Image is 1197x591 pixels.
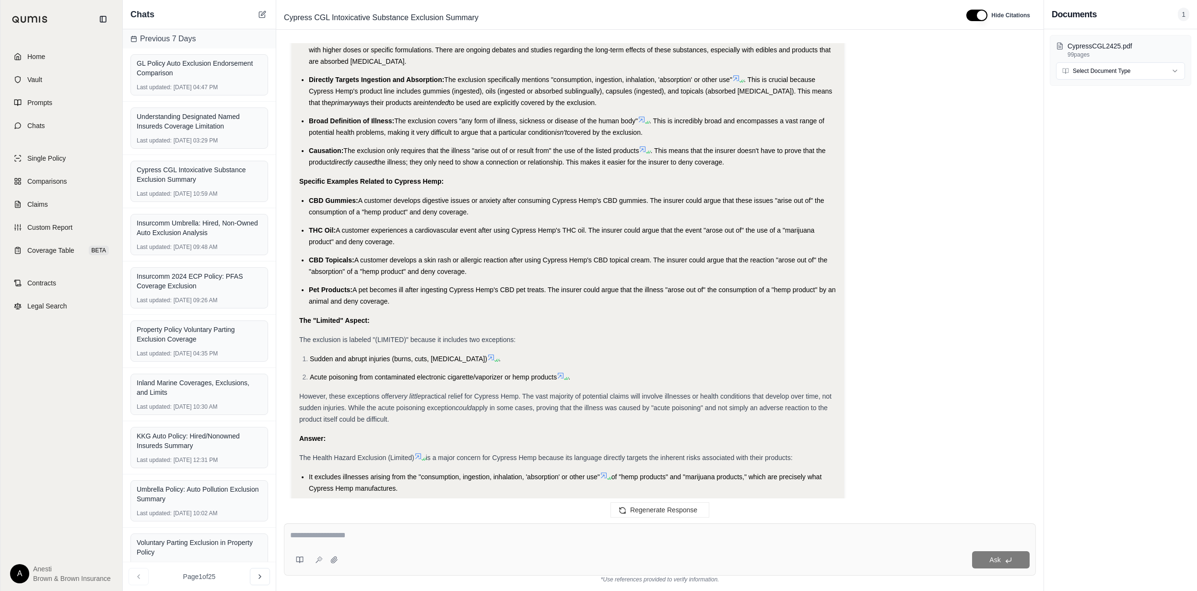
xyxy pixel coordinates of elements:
span: . This is crucial because Cypress Hemp's product line includes gummies (ingested), oils (ingested... [309,76,832,106]
span: Hide Citations [991,12,1030,19]
em: could [456,404,471,412]
span: Last updated: [137,296,172,304]
span: covered by the exclusion. [567,129,643,136]
strong: The "Limited" Aspect: [299,317,370,324]
a: Contracts [6,272,117,294]
span: Chats [130,8,154,21]
span: practical relief for Cypress Hemp. The vast majority of potential claims will involve illnesses o... [299,392,832,412]
span: The exclusion specifically mentions "consumption, ingestion, inhalation, 'absorption' or other use" [444,76,732,83]
a: Coverage TableBETA [6,240,117,261]
span: Last updated: [137,190,172,198]
button: Regenerate Response [610,502,709,518]
span: 1 [1178,8,1189,21]
div: Property Policy Voluntary Parting Exclusion Coverage [137,325,262,344]
span: The exclusion only requires that the illness "arise out of or result from" the use of the listed ... [343,147,639,154]
div: Insurcomm Umbrella: Hired, Non-Owned Auto Exclusion Analysis [137,218,262,237]
span: Page 1 of 25 [183,572,216,581]
span: Vault [27,75,42,84]
div: Previous 7 Days [123,29,276,48]
div: [DATE] 03:29 PM [137,137,262,144]
div: GL Policy Auto Exclusion Endorsement Comparison [137,59,262,78]
span: Cypress CGL Intoxicative Substance Exclusion Summary [280,10,482,25]
span: Last updated: [137,350,172,357]
div: [DATE] 10:30 AM [137,403,262,411]
div: [DATE] 09:26 AM [137,296,262,304]
span: CBD Topicals: [309,256,354,264]
span: Claims [27,200,48,209]
span: Last updated: [137,509,172,517]
span: isn't [555,129,566,136]
button: CypressCGL2425.pdf99pages [1056,41,1185,59]
span: Prompts [27,98,52,107]
span: the illness; they only need to show a connection or relationship. This makes it easier for the in... [376,158,724,166]
span: THC Oil: [309,226,336,234]
span: Chats [27,121,45,130]
span: BETA [89,246,109,255]
a: Home [6,46,117,67]
span: A pet becomes ill after ingesting Cypress Hemp's CBD pet treats. The insurer could argue that the... [309,286,836,305]
div: *Use references provided to verify information. [284,576,1036,583]
p: 99 pages [1068,51,1185,59]
div: Voluntary Parting Exclusion in Property Policy [137,538,262,557]
div: Understanding Designated Named Insureds Coverage Limitation [137,112,262,131]
div: Inland Marine Coverages, Exclusions, and Limits [137,378,262,397]
span: Last updated: [137,137,172,144]
button: Collapse sidebar [95,12,111,27]
div: [DATE] 09:48 AM [137,243,262,251]
span: apply in some cases, proving that the illness was caused by "acute poisoning" and not simply an a... [299,404,828,423]
span: . This is incredibly broad and encompasses a vast range of potential health problems, making it v... [309,117,824,136]
div: [DATE] 04:35 PM [137,350,262,357]
span: Comparisons [27,177,67,186]
span: Acute poisoning from contaminated electronic cigarette/vaporizer or hemp products [310,373,557,381]
div: [DATE] 12:31 PM [137,456,262,464]
span: to be used are explicitly covered by the exclusion. [449,99,597,106]
strong: Specific Examples Related to Cypress Hemp: [299,177,444,185]
div: KKG Auto Policy: Hired/Nonowned Insureds Summary [137,431,262,450]
a: Comparisons [6,171,117,192]
a: Custom Report [6,217,117,238]
a: Claims [6,194,117,215]
div: Insurcomm 2024 ECP Policy: PFAS Coverage Exclusion [137,272,262,291]
span: A customer experiences a cardiovascular event after using Cypress Hemp's THC oil. The insurer cou... [309,226,814,246]
span: Custom Report [27,223,72,232]
span: Causation: [309,147,343,154]
span: Regenerate Response [630,506,697,514]
img: Qumis Logo [12,16,48,23]
a: Chats [6,115,117,136]
div: [DATE] 10:02 AM [137,509,262,517]
span: Anesti [33,564,111,574]
span: The exclusion is labeled "(LIMITED)" because it includes two exceptions: [299,336,516,343]
span: Coverage Table [27,246,74,255]
span: Directly Targets Ingestion and Absorption: [309,76,444,83]
span: directly caused [331,158,376,166]
span: CBD and THC, while legal in many jurisdictions, are not without potential health risks. Some indi... [309,35,831,65]
em: very little [395,392,421,400]
div: [DATE] 04:47 PM [137,83,262,91]
h3: Documents [1052,8,1097,21]
div: A [10,564,29,583]
span: Sudden and abrupt injuries (burns, cuts, [MEDICAL_DATA]) [310,355,487,363]
a: Prompts [6,92,117,113]
span: Broad Definition of Illness: [309,117,394,125]
strong: Answer: [299,435,326,442]
span: Contracts [27,278,56,288]
span: CBD Gummies: [309,197,358,204]
span: It excludes illnesses arising from the "consumption, ingestion, inhalation, 'absorption' or other... [309,473,600,481]
span: . This means that the insurer doesn't have to prove that the product [309,147,826,166]
span: intended [423,99,449,106]
span: Last updated: [137,456,172,464]
span: Last updated: [137,403,172,411]
span: primary [331,99,354,106]
span: Ask [989,556,1000,564]
span: A customer develops digestive issues or anxiety after consuming Cypress Hemp's CBD gummies. The i... [309,197,824,216]
a: Single Policy [6,148,117,169]
span: Single Policy [27,154,66,163]
span: Brown & Brown Insurance [33,574,111,583]
p: CypressCGL2425.pdf [1068,41,1185,51]
a: Legal Search [6,295,117,317]
span: Last updated: [137,83,172,91]
span: A customer develops a skin rash or allergic reaction after using Cypress Hemp's CBD topical cream... [309,256,827,275]
span: is a major concern for Cypress Hemp because its language directly targets the inherent risks asso... [426,454,793,461]
button: New Chat [257,9,268,20]
a: Vault [6,69,117,90]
